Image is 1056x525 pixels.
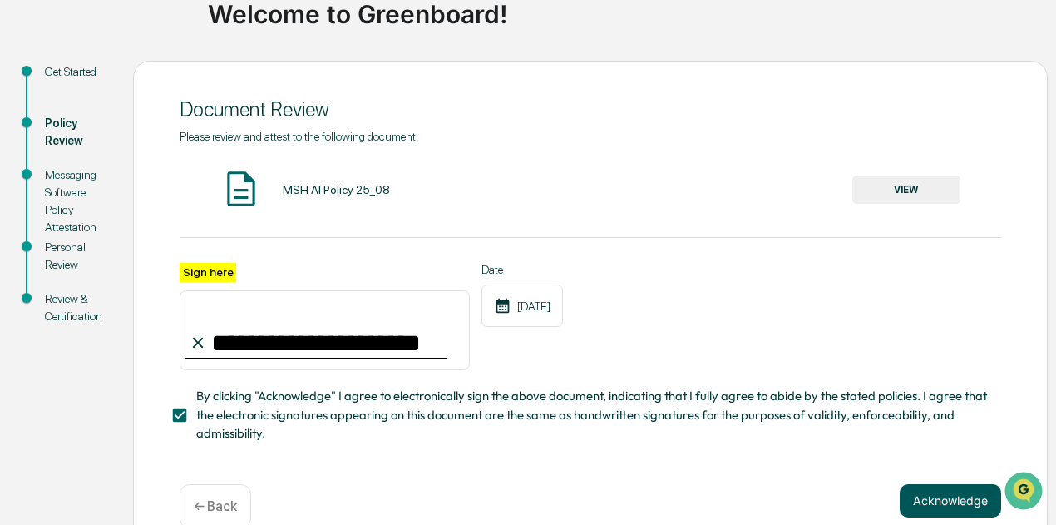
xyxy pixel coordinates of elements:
div: MSH AI Policy 25_08 [283,183,390,196]
span: Pylon [165,281,201,294]
div: 🖐️ [17,210,30,224]
p: How can we help? [17,34,303,61]
img: 1746055101610-c473b297-6a78-478c-a979-82029cc54cd1 [17,126,47,156]
div: Get Started [45,63,106,81]
button: VIEW [852,176,960,204]
div: Document Review [180,97,1001,121]
span: Data Lookup [33,240,105,257]
a: 🖐️Preclearance [10,202,114,232]
span: Attestations [137,209,206,225]
div: 🗄️ [121,210,134,224]
div: Review & Certification [45,290,106,325]
p: ← Back [194,498,237,514]
div: Start new chat [57,126,273,143]
span: Please review and attest to the following document. [180,130,418,143]
a: Powered byPylon [117,280,201,294]
img: Document Icon [220,168,262,210]
a: 🔎Data Lookup [10,234,111,264]
div: Policy Review [45,115,106,150]
div: 🔎 [17,242,30,255]
label: Sign here [180,263,236,282]
div: We're available if you need us! [57,143,210,156]
span: By clicking "Acknowledge" I agree to electronically sign the above document, indicating that I fu... [196,387,988,443]
label: Date [481,263,563,276]
div: Personal Review [45,239,106,274]
div: [DATE] [481,285,563,327]
div: Messaging Software Policy Attestation [45,166,106,236]
a: 🗄️Attestations [114,202,213,232]
button: Start new chat [283,131,303,151]
button: Acknowledge [900,484,1001,518]
span: Preclearance [33,209,107,225]
iframe: Open customer support [1003,470,1048,515]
